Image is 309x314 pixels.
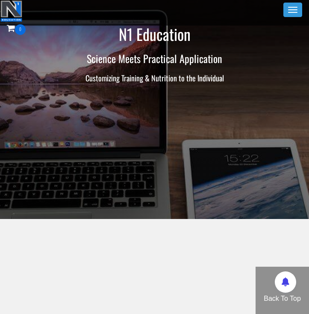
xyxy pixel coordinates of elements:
[256,294,309,304] p: Back To Top
[6,26,303,43] h1: N1 Education
[15,24,26,35] span: 0
[7,22,26,34] a: 0
[0,0,22,22] img: n1-education
[6,74,303,83] h3: Customizing Training & Nutrition to the Individual
[6,53,303,64] h2: Science Meets Practical Application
